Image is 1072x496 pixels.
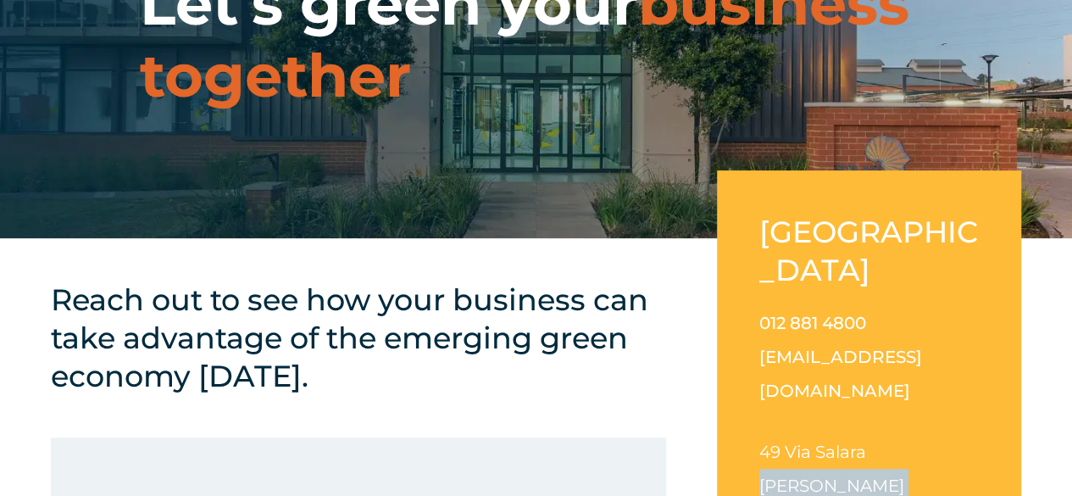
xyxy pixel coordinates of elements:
[759,347,922,401] a: [EMAIL_ADDRESS][DOMAIN_NAME]
[759,442,866,462] span: 49 Via Salara
[759,313,866,333] a: 012 881 4800
[51,281,666,395] h4: Reach out to see how your business can take advantage of the emerging green economy [DATE].
[759,213,979,289] h2: [GEOGRAPHIC_DATA]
